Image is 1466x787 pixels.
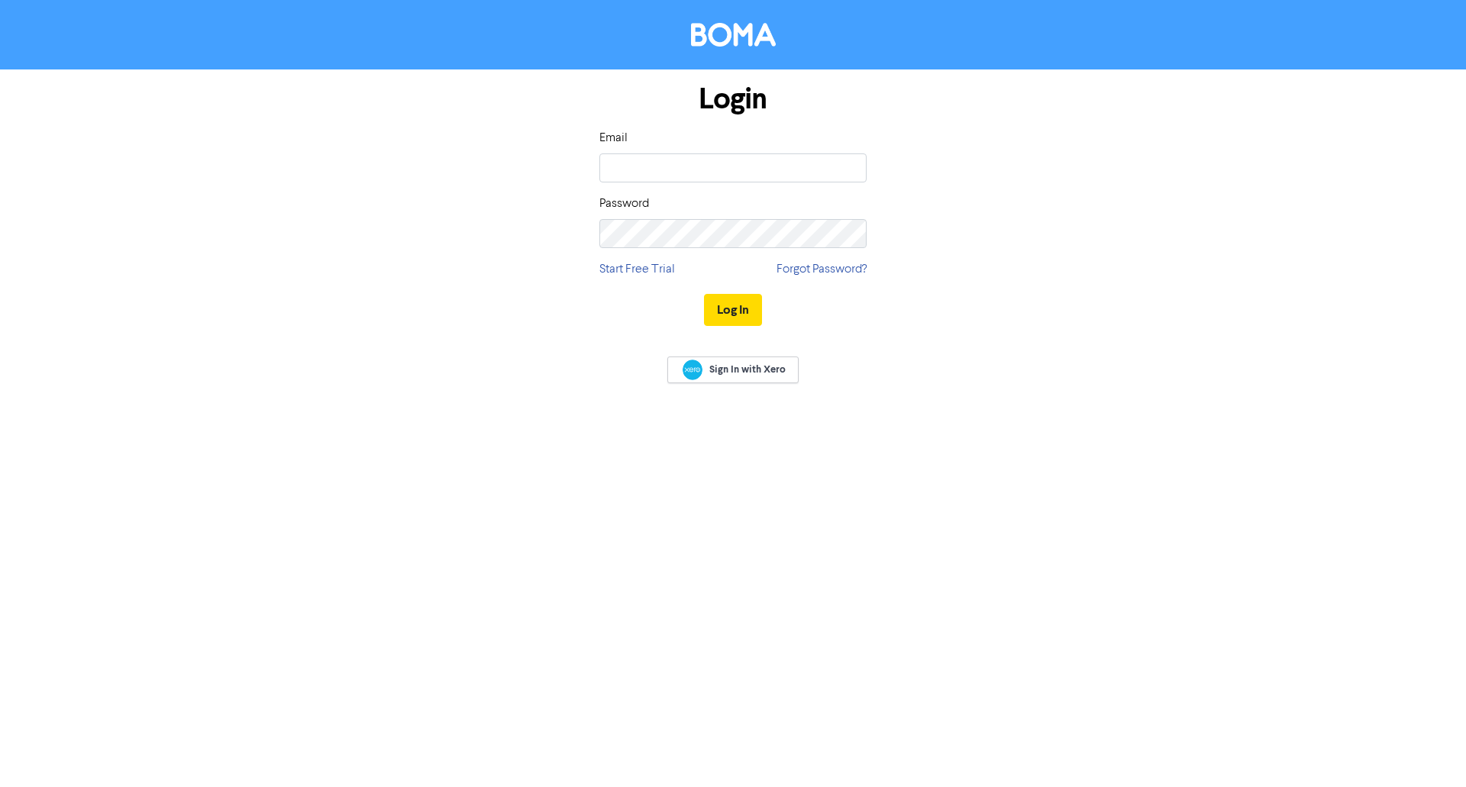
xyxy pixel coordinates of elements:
span: Sign In with Xero [709,363,786,376]
h1: Login [599,82,867,117]
a: Sign In with Xero [667,356,799,383]
img: Xero logo [683,360,702,380]
a: Forgot Password? [777,260,867,279]
label: Password [599,195,649,213]
button: Log In [704,294,762,326]
img: BOMA Logo [691,23,776,47]
label: Email [599,129,628,147]
a: Start Free Trial [599,260,675,279]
